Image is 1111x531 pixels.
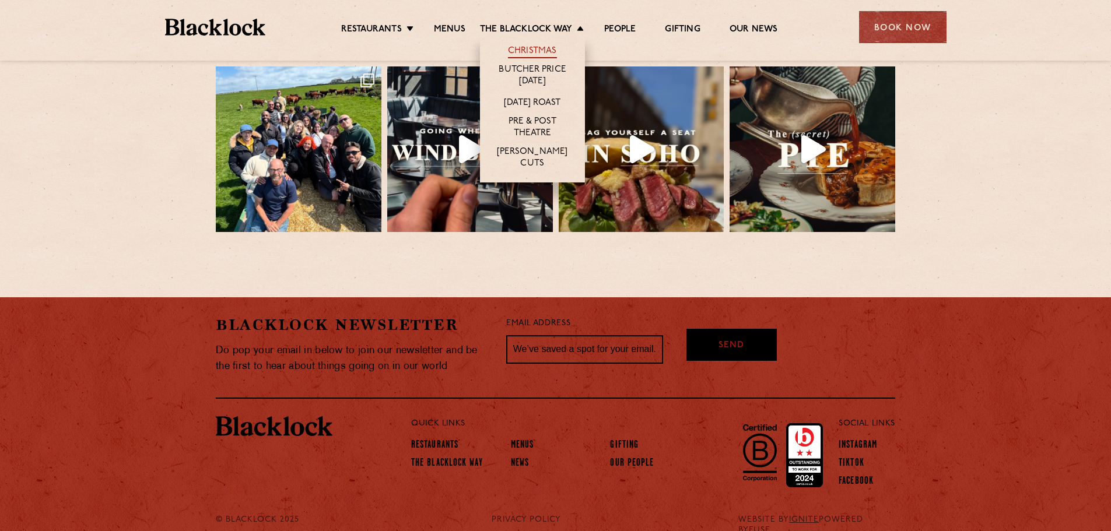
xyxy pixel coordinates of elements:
img: Consider us totally pie-eyed with the secret off-menu Blacklock Pie 🥧♥️💯 While there's only a doz... [730,66,895,232]
a: Play [730,66,895,232]
a: PRIVACY POLICY [492,515,561,525]
h2: Blacklock Newsletter [216,315,489,335]
a: The Blacklock Way [480,24,572,37]
img: There's one thing on our minds today —and that's lunch💯🥩♥️ We couldn't think of a better way to k... [559,66,724,232]
img: You've got to follow your fork sometimes ♥️ #blacklock #meatlover #steakrestaurant #londonfoodie ... [387,66,553,232]
a: The Blacklock Way [411,458,483,470]
a: [DATE] Roast [504,97,560,110]
a: Play [559,66,724,232]
a: Restaurants [341,24,402,37]
a: Menus [434,24,465,37]
a: Our News [730,24,778,37]
a: Our People [610,458,654,470]
p: Do pop your email in below to join our newsletter and be the first to hear about things going on ... [216,343,489,374]
a: Butcher Price [DATE] [492,64,573,89]
img: B-Corp-Logo-Black-RGB.svg [736,417,784,487]
svg: Play [630,135,654,163]
a: Gifting [610,439,639,452]
a: Christmas [508,45,557,58]
a: IGNITE [789,515,819,524]
a: People [604,24,636,37]
div: Book Now [859,11,947,43]
span: Send [719,339,744,353]
p: Quick Links [411,416,800,431]
label: Email Address [506,317,570,330]
img: A few times a year —especially when the weather’s this good 🌞 we load up and head out the city to... [216,66,381,232]
input: We’ve saved a spot for your email... [506,335,663,364]
p: Social Links [839,416,895,431]
a: Restaurants [411,439,458,452]
a: Play [387,66,553,232]
a: Gifting [665,24,700,37]
svg: Play [801,135,826,163]
a: TikTok [839,458,864,470]
a: [PERSON_NAME] Cuts [492,146,573,171]
a: Pre & Post Theatre [492,116,573,140]
svg: Play [459,135,483,163]
img: BL_Textured_Logo-footer-cropped.svg [165,19,266,36]
a: News [511,458,529,470]
a: Menus [511,439,534,452]
img: BL_Textured_Logo-footer-cropped.svg [216,416,332,436]
a: Facebook [839,476,874,488]
svg: Clone [360,73,374,87]
a: Clone [216,66,381,232]
img: Accred_2023_2star.png [786,423,823,487]
a: Instagram [839,439,877,452]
